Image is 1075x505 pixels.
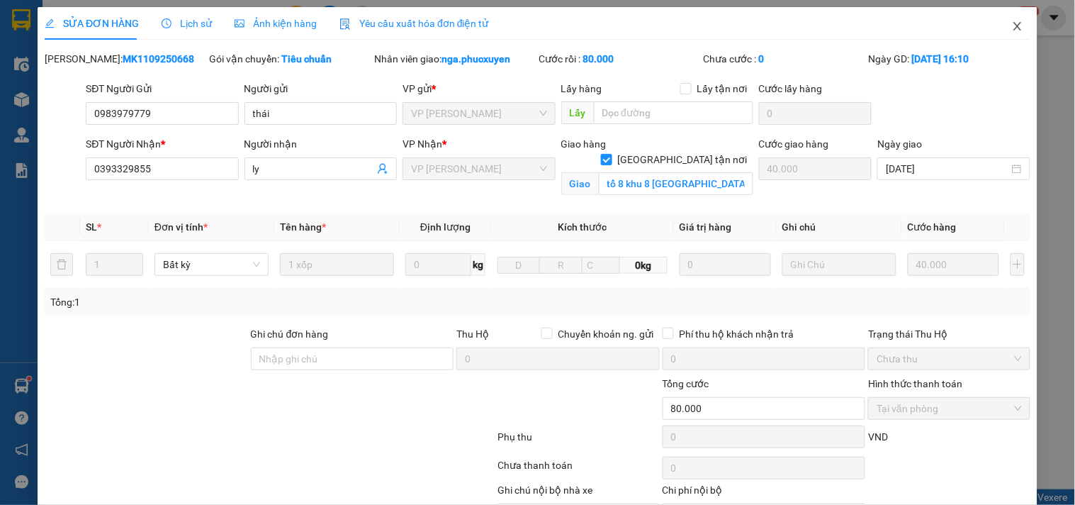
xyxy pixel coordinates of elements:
span: Thu Hộ [456,328,489,340]
div: Người gửi [244,81,397,96]
div: Cước rồi : [539,51,700,67]
span: SL [86,221,97,233]
span: Lấy hàng [561,83,602,94]
span: picture [235,18,244,28]
strong: Công ty TNHH Phúc Xuyên [16,7,134,38]
span: Lấy tận nơi [692,81,753,96]
div: Người nhận [244,136,397,152]
span: Giá trị hàng [680,221,732,233]
span: Tên hàng [280,221,326,233]
button: Close [998,7,1037,47]
b: Tiêu chuẩn [282,53,332,65]
input: Ghi Chú [782,253,896,276]
div: Chi phí nội bộ [663,482,866,504]
div: SĐT Người Gửi [86,81,238,96]
span: Lịch sử [162,18,212,29]
input: 0 [908,253,999,276]
b: MK1109250668 [123,53,194,65]
div: SĐT Người Nhận [86,136,238,152]
input: R [539,257,582,274]
div: Gói vận chuyển: [210,51,371,67]
input: Giao tận nơi [599,172,753,195]
div: Phụ thu [496,429,660,454]
label: Cước giao hàng [759,138,829,150]
span: Ảnh kiện hàng [235,18,317,29]
span: Định lượng [420,221,471,233]
span: Bất kỳ [163,254,260,275]
input: Cước lấy hàng [759,102,872,125]
label: Cước lấy hàng [759,83,823,94]
b: 80.000 [582,53,614,65]
button: delete [50,253,73,276]
div: Ngày GD: [868,51,1030,67]
div: Chưa cước : [704,51,865,67]
span: clock-circle [162,18,171,28]
span: Giao hàng [561,138,607,150]
strong: 0888 827 827 - 0848 827 827 [30,67,142,91]
span: Cước hàng [908,221,957,233]
input: 0 [680,253,771,276]
span: VP Minh Khai [411,103,546,124]
label: Ngày giao [877,138,922,150]
b: nga.phucxuyen [441,53,510,65]
span: Yêu cầu xuất hóa đơn điện tử [339,18,489,29]
img: icon [339,18,351,30]
th: Ghi chú [777,213,902,241]
b: 0 [759,53,765,65]
span: Tổng cước [663,378,709,389]
span: Chuyển khoản ng. gửi [553,326,660,342]
span: Gửi hàng [GEOGRAPHIC_DATA]: Hotline: [6,41,142,91]
input: Cước giao hàng [759,157,872,180]
div: Nhân viên giao: [374,51,536,67]
div: VP gửi [403,81,555,96]
strong: 024 3236 3236 - [7,54,142,79]
input: Dọc đường [594,101,753,124]
span: close [1012,21,1023,32]
input: VD: Bàn, Ghế [280,253,394,276]
span: edit [45,18,55,28]
span: VP Nhận [403,138,442,150]
span: Kích thước [558,221,607,233]
span: Phí thu hộ khách nhận trả [674,326,800,342]
span: 0kg [620,257,667,274]
span: Gửi hàng Hạ Long: Hotline: [13,95,136,133]
input: D [497,257,540,274]
span: kg [471,253,485,276]
input: C [582,257,620,274]
label: Hình thức thanh toán [868,378,962,389]
span: user-add [377,163,388,174]
span: Chưa thu [877,348,1021,370]
span: [GEOGRAPHIC_DATA] tận nơi [612,152,753,167]
span: Tại văn phòng [877,398,1021,419]
input: Ngày giao [886,161,1008,177]
span: Đơn vị tính [154,221,208,233]
span: Giao [561,172,599,195]
div: Chưa thanh toán [496,457,660,482]
div: Trạng thái Thu Hộ [868,326,1030,342]
b: [DATE] 16:10 [911,53,969,65]
span: VP Hạ Long [411,158,546,179]
div: Tổng: 1 [50,294,416,310]
label: Ghi chú đơn hàng [251,328,329,340]
div: [PERSON_NAME]: [45,51,206,67]
span: SỬA ĐƠN HÀNG [45,18,139,29]
button: plus [1011,253,1025,276]
span: Lấy [561,101,594,124]
span: VND [868,431,888,443]
input: Ghi chú đơn hàng [251,348,454,370]
div: Ghi chú nội bộ nhà xe [497,482,659,504]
